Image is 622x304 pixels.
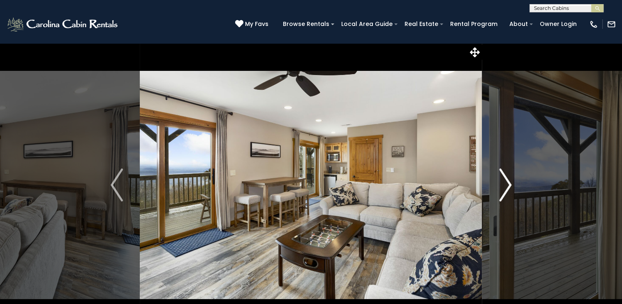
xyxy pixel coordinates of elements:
a: My Favs [235,20,271,29]
img: phone-regular-white.png [589,20,598,29]
a: Rental Program [446,18,502,30]
span: My Favs [245,20,268,28]
a: About [505,18,532,30]
img: arrow [499,168,511,201]
img: White-1-2.png [6,16,120,33]
img: mail-regular-white.png [607,20,616,29]
a: Owner Login [536,18,581,30]
a: Browse Rentals [279,18,333,30]
img: arrow [111,168,123,201]
a: Local Area Guide [337,18,397,30]
a: Real Estate [400,18,442,30]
